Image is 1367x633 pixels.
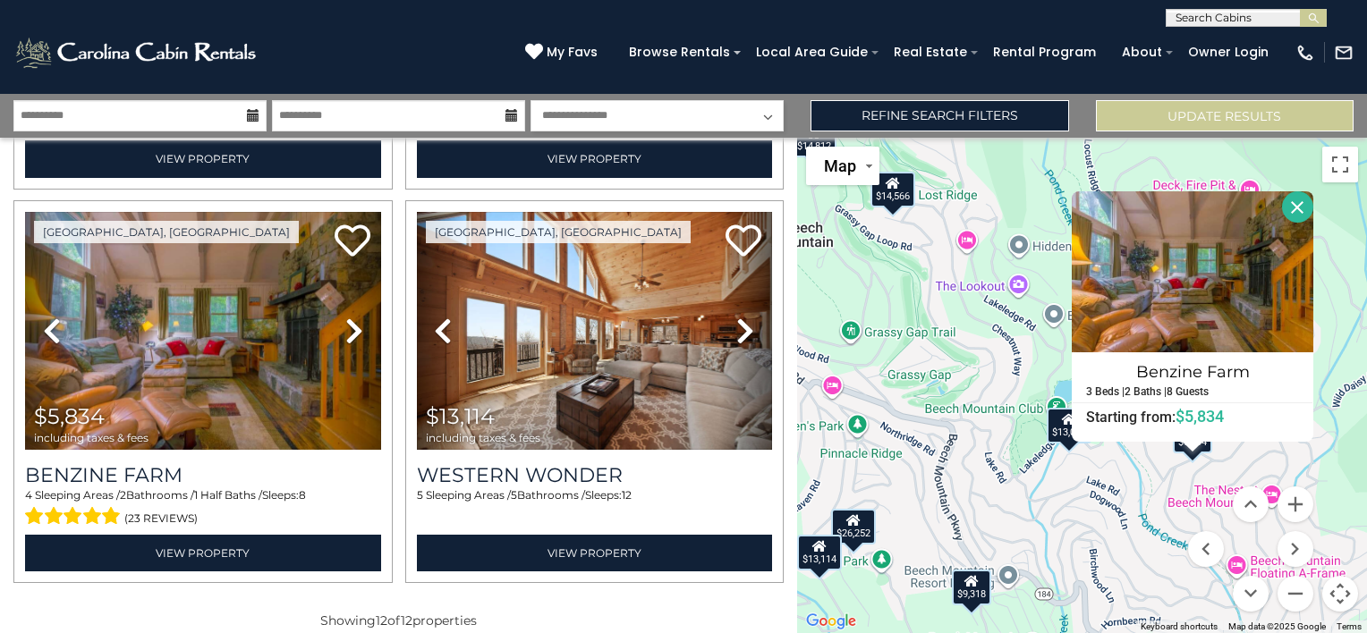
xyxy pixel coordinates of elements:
button: Keyboard shortcuts [1141,620,1218,633]
span: 12 [376,612,387,629]
button: Zoom in [1278,486,1313,522]
a: Benzine Farm [25,463,381,487]
div: $13,011 [1047,408,1091,443]
span: $5,834 [34,403,105,429]
div: $9,318 [952,570,991,605]
span: Map data ©2025 Google [1228,621,1326,631]
div: $14,812 [792,122,836,157]
a: Rental Program [984,38,1105,66]
a: Real Estate [885,38,976,66]
button: Close [1282,191,1313,223]
button: Toggle fullscreen view [1322,147,1358,182]
img: Google [802,610,861,633]
a: Local Area Guide [747,38,877,66]
div: Sleeping Areas / Bathrooms / Sleeps: [25,487,381,530]
a: View Property [417,140,773,177]
button: Update Results [1096,100,1354,131]
a: View Property [25,140,381,177]
div: $13,114 [797,535,842,570]
span: 8 [299,488,306,502]
a: Add to favorites [726,223,761,261]
div: $26,252 [831,509,876,544]
a: About [1113,38,1171,66]
span: $13,114 [426,403,495,429]
a: [GEOGRAPHIC_DATA], [GEOGRAPHIC_DATA] [34,221,299,243]
span: including taxes & fees [34,432,149,443]
span: 12 [622,488,632,502]
span: $5,834 [1176,407,1224,426]
a: Owner Login [1179,38,1278,66]
a: View Property [25,535,381,571]
span: 2 [120,488,126,502]
a: Terms (opens in new tab) [1337,621,1362,631]
a: View Property [417,535,773,571]
span: 12 [401,612,412,629]
h5: 2 Baths | [1125,386,1167,398]
h4: Benzine Farm [1073,358,1312,386]
h5: 8 Guests [1167,386,1209,398]
h6: Starting from: [1073,408,1312,426]
button: Move down [1233,576,1269,612]
div: Sleeping Areas / Bathrooms / Sleeps: [417,487,773,530]
img: phone-regular-white.png [1295,43,1315,63]
span: Map [824,156,856,175]
img: mail-regular-white.png [1334,43,1354,63]
button: Change map style [806,147,879,185]
button: Move up [1233,486,1269,522]
img: Benzine Farm [1072,191,1313,352]
button: Map camera controls [1322,576,1358,612]
a: Western Wonder [417,463,773,487]
img: thumbnail_168479770.jpeg [417,212,773,450]
img: thumbnail_163264469.jpeg [25,212,381,450]
a: Add to favorites [335,223,370,261]
span: (23 reviews) [124,507,198,530]
img: White-1-2.png [13,35,261,71]
a: My Favs [525,43,602,63]
span: My Favs [547,43,598,62]
button: Move right [1278,531,1313,567]
div: $14,566 [870,172,914,207]
span: including taxes & fees [426,432,540,443]
a: Open this area in Google Maps (opens a new window) [802,610,861,633]
h5: 3 Beds | [1086,386,1125,398]
a: Browse Rentals [620,38,739,66]
span: 5 [511,488,517,502]
a: Refine Search Filters [811,100,1068,131]
p: Showing of properties [13,612,784,629]
button: Move left [1188,531,1224,567]
a: [GEOGRAPHIC_DATA], [GEOGRAPHIC_DATA] [426,221,691,243]
button: Zoom out [1278,576,1313,612]
span: 1 Half Baths / [194,488,262,502]
a: Benzine Farm 3 Beds | 2 Baths | 8 Guests Starting from:$5,834 [1072,352,1313,426]
span: 5 [417,488,423,502]
span: 4 [25,488,32,502]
